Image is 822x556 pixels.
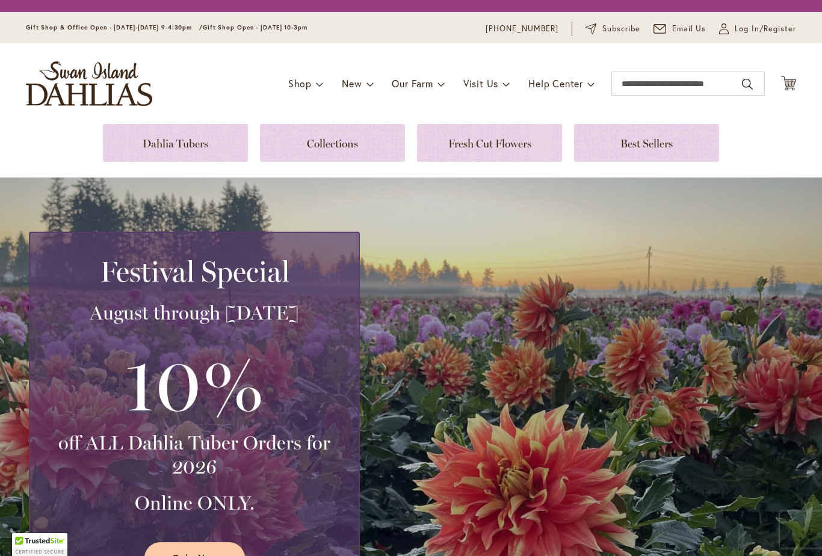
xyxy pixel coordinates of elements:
span: Email Us [672,23,706,35]
span: Gift Shop & Office Open - [DATE]-[DATE] 9-4:30pm / [26,23,203,31]
h3: off ALL Dahlia Tuber Orders for 2026 [45,431,344,479]
h3: Online ONLY. [45,491,344,515]
a: Email Us [654,23,706,35]
span: Help Center [528,77,583,90]
a: Subscribe [586,23,640,35]
h3: 10% [45,337,344,431]
button: Search [742,75,753,94]
span: Visit Us [463,77,498,90]
span: Shop [288,77,312,90]
span: Our Farm [392,77,433,90]
a: [PHONE_NUMBER] [486,23,558,35]
span: Log In/Register [735,23,796,35]
a: Log In/Register [719,23,796,35]
span: New [342,77,362,90]
h2: Festival Special [45,255,344,288]
a: store logo [26,61,152,106]
span: Gift Shop Open - [DATE] 10-3pm [203,23,307,31]
span: Subscribe [602,23,640,35]
h3: August through [DATE] [45,301,344,325]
